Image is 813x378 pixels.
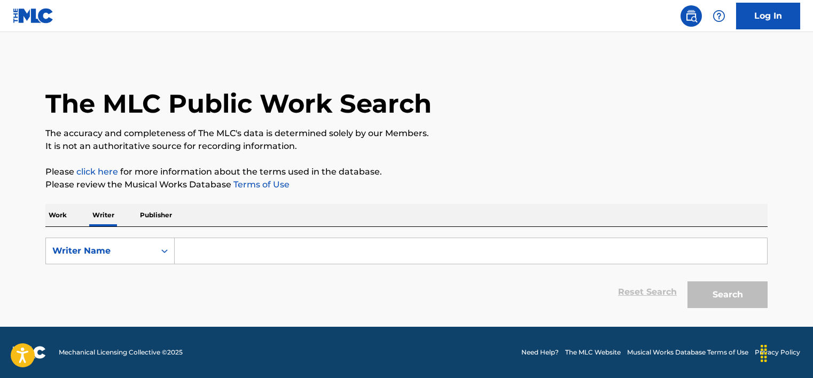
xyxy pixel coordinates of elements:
p: Writer [89,204,118,226]
img: help [713,10,725,22]
a: Log In [736,3,800,29]
p: It is not an authoritative source for recording information. [45,140,768,153]
div: চ্যাট উইজেট [760,327,813,378]
a: The MLC Website [565,348,621,357]
p: The accuracy and completeness of The MLC's data is determined solely by our Members. [45,127,768,140]
p: Work [45,204,70,226]
img: search [685,10,698,22]
a: Terms of Use [231,179,290,190]
div: টেনে আনুন [755,337,772,369]
p: Please for more information about the terms used in the database. [45,166,768,178]
form: Search Form [45,238,768,313]
a: Public Search [681,5,702,27]
img: logo [13,346,46,359]
span: Mechanical Licensing Collective © 2025 [59,348,183,357]
a: Privacy Policy [755,348,800,357]
img: MLC Logo [13,8,54,23]
a: click here [76,167,118,177]
div: Help [708,5,730,27]
a: Need Help? [521,348,559,357]
h1: The MLC Public Work Search [45,88,432,120]
div: Writer Name [52,245,148,257]
iframe: Chat Widget [760,327,813,378]
a: Musical Works Database Terms of Use [627,348,748,357]
p: Please review the Musical Works Database [45,178,768,191]
p: Publisher [137,204,175,226]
